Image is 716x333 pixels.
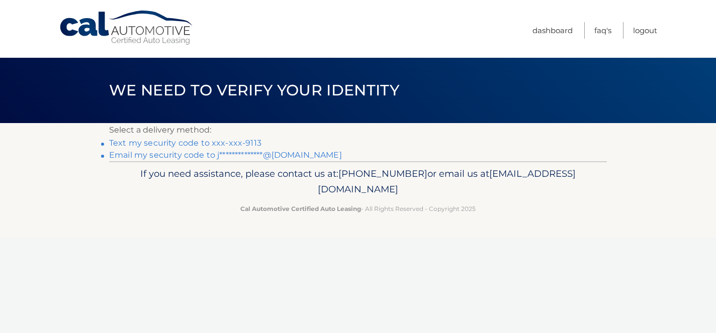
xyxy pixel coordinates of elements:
[116,203,600,214] p: - All Rights Reserved - Copyright 2025
[109,138,261,148] a: Text my security code to xxx-xxx-9113
[109,81,399,99] span: We need to verify your identity
[116,166,600,198] p: If you need assistance, please contact us at: or email us at
[532,22,573,39] a: Dashboard
[59,10,195,46] a: Cal Automotive
[240,205,361,212] strong: Cal Automotive Certified Auto Leasing
[338,168,427,179] span: [PHONE_NUMBER]
[594,22,611,39] a: FAQ's
[109,123,607,137] p: Select a delivery method:
[633,22,657,39] a: Logout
